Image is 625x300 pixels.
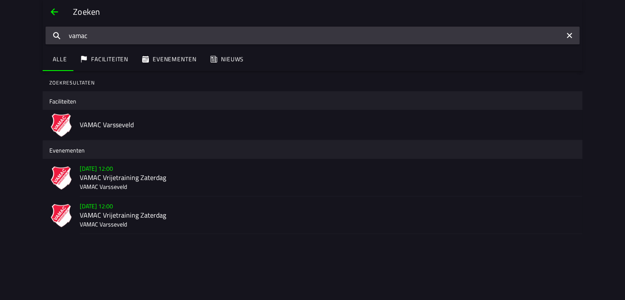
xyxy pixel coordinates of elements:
[65,5,582,18] ion-title: Zoeken
[80,220,576,229] p: VAMAC Varsseveld
[565,27,574,44] button: reset
[49,146,85,155] ion-label: Evenementen
[46,27,579,44] input: search text
[80,121,576,129] h2: VAMAC Varsseveld
[49,166,73,190] img: event-image
[80,211,576,219] h2: VAMAC Vrijetraining Zaterdag
[49,97,76,106] ion-label: Faciliteiten
[80,183,576,191] p: VAMAC Varsseveld
[80,164,113,173] ion-text: [DATE] 12:00
[49,113,73,137] img: facility-image
[49,204,73,227] img: event-image
[80,174,576,182] h2: VAMAC Vrijetraining Zaterdag
[80,202,113,210] ion-text: [DATE] 12:00
[49,79,582,87] ion-label: Zoekresultaten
